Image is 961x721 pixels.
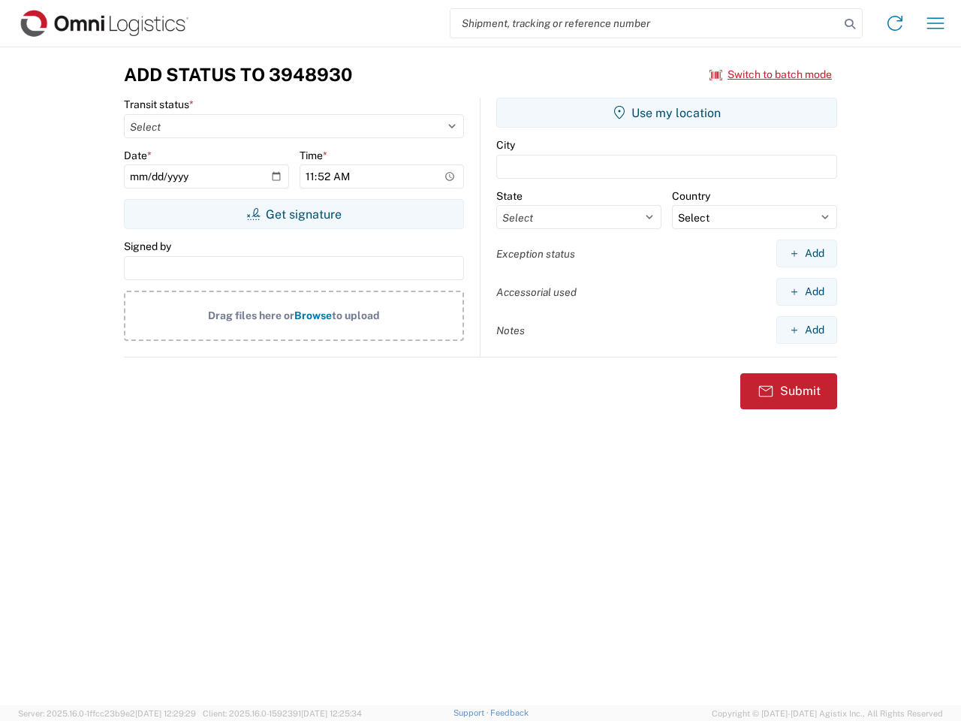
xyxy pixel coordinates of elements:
[496,324,525,337] label: Notes
[776,278,837,306] button: Add
[332,309,380,321] span: to upload
[124,98,194,111] label: Transit status
[776,316,837,344] button: Add
[124,199,464,229] button: Get signature
[301,709,362,718] span: [DATE] 12:25:34
[294,309,332,321] span: Browse
[124,149,152,162] label: Date
[709,62,832,87] button: Switch to batch mode
[740,373,837,409] button: Submit
[203,709,362,718] span: Client: 2025.16.0-1592391
[672,189,710,203] label: Country
[124,240,171,253] label: Signed by
[496,138,515,152] label: City
[776,240,837,267] button: Add
[208,309,294,321] span: Drag files here or
[453,708,491,717] a: Support
[300,149,327,162] label: Time
[496,189,523,203] label: State
[496,285,577,299] label: Accessorial used
[496,98,837,128] button: Use my location
[490,708,529,717] a: Feedback
[18,709,196,718] span: Server: 2025.16.0-1ffcc23b9e2
[450,9,839,38] input: Shipment, tracking or reference number
[135,709,196,718] span: [DATE] 12:29:29
[712,707,943,720] span: Copyright © [DATE]-[DATE] Agistix Inc., All Rights Reserved
[496,247,575,261] label: Exception status
[124,64,352,86] h3: Add Status to 3948930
